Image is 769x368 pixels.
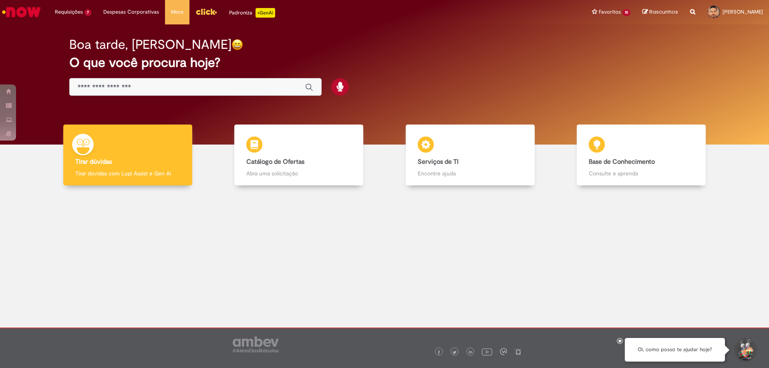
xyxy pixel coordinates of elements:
a: Rascunhos [642,8,678,16]
span: Favoritos [599,8,621,16]
img: logo_footer_facebook.png [437,350,441,354]
button: Iniciar Conversa de Suporte [733,338,757,362]
img: logo_footer_naosei.png [515,348,522,355]
img: ServiceNow [1,4,42,20]
span: Rascunhos [649,8,678,16]
a: Base de Conhecimento Consulte e aprenda [556,125,727,186]
img: logo_footer_ambev_rotulo_gray.png [233,336,279,352]
h2: Boa tarde, [PERSON_NAME] [69,38,232,52]
p: Abra uma solicitação [246,169,351,177]
span: 15 [622,9,630,16]
a: Serviços de TI Encontre ajuda [384,125,556,186]
img: happy-face.png [232,39,243,50]
span: More [171,8,183,16]
p: Tirar dúvidas com Lupi Assist e Gen Ai [75,169,180,177]
b: Serviços de TI [418,158,459,166]
b: Catálogo de Ofertas [246,158,304,166]
img: logo_footer_twitter.png [453,350,457,354]
div: Padroniza [229,8,275,18]
span: Despesas Corporativas [103,8,159,16]
h2: O que você procura hoje? [69,56,700,70]
img: logo_footer_linkedin.png [469,350,473,355]
a: Tirar dúvidas Tirar dúvidas com Lupi Assist e Gen Ai [42,125,213,186]
div: Oi, como posso te ajudar hoje? [625,338,725,362]
p: +GenAi [256,8,275,18]
img: click_logo_yellow_360x200.png [195,6,217,18]
img: logo_footer_workplace.png [500,348,507,355]
p: Consulte e aprenda [589,169,694,177]
b: Tirar dúvidas [75,158,112,166]
a: Catálogo de Ofertas Abra uma solicitação [213,125,385,186]
span: Requisições [55,8,83,16]
span: 7 [85,9,91,16]
b: Base de Conhecimento [589,158,655,166]
p: Encontre ajuda [418,169,523,177]
img: logo_footer_youtube.png [482,346,492,357]
span: [PERSON_NAME] [723,8,763,15]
